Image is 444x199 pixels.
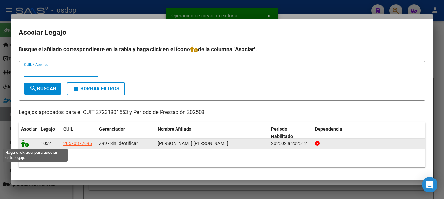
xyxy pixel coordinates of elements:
[312,122,426,144] datatable-header-cell: Dependencia
[422,177,437,192] div: Open Intercom Messenger
[41,126,55,132] span: Legajo
[315,126,342,132] span: Dependencia
[19,45,425,54] h4: Busque el afiliado correspondiente en la tabla y haga click en el ícono de la columna "Asociar".
[63,126,73,132] span: CUIL
[19,151,425,167] div: 1 registros
[99,126,125,132] span: Gerenciador
[67,82,125,95] button: Borrar Filtros
[63,141,92,146] span: 20570377095
[19,109,425,117] p: Legajos aprobados para el CUIT 27231901553 y Período de Prestación 202508
[29,86,56,92] span: Buscar
[268,122,312,144] datatable-header-cell: Periodo Habilitado
[72,85,80,92] mat-icon: delete
[72,86,119,92] span: Borrar Filtros
[158,126,191,132] span: Nombre Afiliado
[97,122,155,144] datatable-header-cell: Gerenciador
[19,122,38,144] datatable-header-cell: Asociar
[21,126,37,132] span: Asociar
[61,122,97,144] datatable-header-cell: CUIL
[99,141,138,146] span: Z99 - Sin Identificar
[29,85,37,92] mat-icon: search
[19,26,425,39] h2: Asociar Legajo
[24,83,61,95] button: Buscar
[41,141,51,146] span: 1052
[155,122,268,144] datatable-header-cell: Nombre Afiliado
[271,126,293,139] span: Periodo Habilitado
[38,122,61,144] datatable-header-cell: Legajo
[158,141,228,146] span: GOMEZ PRINCIC AGUSTIN DANIEL
[271,140,310,147] div: 202502 a 202512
